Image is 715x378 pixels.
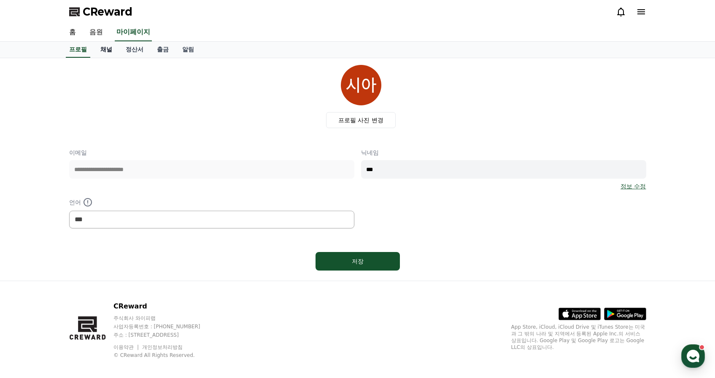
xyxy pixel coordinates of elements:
[113,332,216,338] p: 주소 : [STREET_ADDRESS]
[130,280,140,287] span: 설정
[361,148,646,157] p: 닉네임
[83,5,132,19] span: CReward
[175,42,201,58] a: 알림
[113,315,216,322] p: 주식회사 와이피랩
[69,197,354,207] p: 언어
[326,112,396,128] label: 프로필 사진 변경
[316,252,400,271] button: 저장
[332,257,383,265] div: 저장
[113,301,216,311] p: CReward
[66,42,90,58] a: 프로필
[621,182,646,190] a: 정보 수정
[109,267,162,288] a: 설정
[94,42,119,58] a: 채널
[115,24,152,41] a: 마이페이지
[142,344,183,350] a: 개인정보처리방침
[27,280,32,287] span: 홈
[150,42,175,58] a: 출금
[69,5,132,19] a: CReward
[56,267,109,288] a: 대화
[77,280,87,287] span: 대화
[511,324,646,351] p: App Store, iCloud, iCloud Drive 및 iTunes Store는 미국과 그 밖의 나라 및 지역에서 등록된 Apple Inc.의 서비스 상표입니다. Goo...
[341,65,381,105] img: profile_image
[119,42,150,58] a: 정산서
[83,24,110,41] a: 음원
[3,267,56,288] a: 홈
[113,352,216,359] p: © CReward All Rights Reserved.
[113,323,216,330] p: 사업자등록번호 : [PHONE_NUMBER]
[62,24,83,41] a: 홈
[69,148,354,157] p: 이메일
[113,344,140,350] a: 이용약관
